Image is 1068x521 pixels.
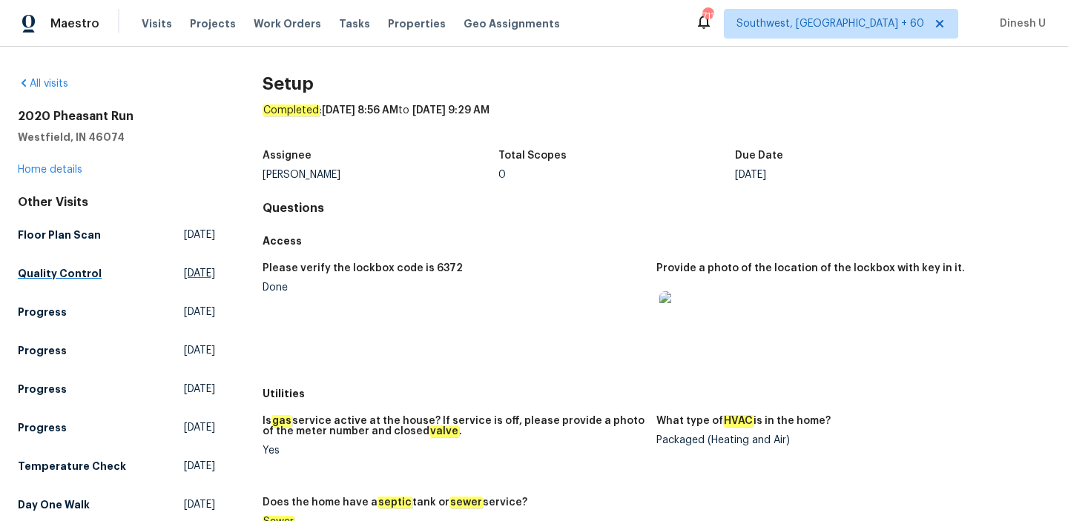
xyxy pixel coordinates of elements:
a: Home details [18,165,82,175]
span: [DATE] [184,343,215,358]
span: Visits [142,16,172,31]
div: Done [263,282,645,293]
em: gas [271,415,292,427]
h5: What type of is in the home? [656,416,831,426]
h5: Progress [18,382,67,396]
h5: Due Date [735,150,783,161]
h4: Questions [263,201,1050,216]
em: sewer [449,497,483,508]
span: [DATE] [184,497,215,512]
a: Floor Plan Scan[DATE] [18,222,215,248]
a: Temperature Check[DATE] [18,453,215,479]
a: All visits [18,79,68,89]
div: Other Visits [18,195,215,210]
h5: Temperature Check [18,459,126,474]
h5: Does the home have a tank or service? [263,497,527,508]
a: Progress[DATE] [18,376,215,402]
a: Progress[DATE] [18,414,215,441]
div: : to [263,103,1050,142]
h5: Progress [18,343,67,358]
em: valve [429,425,459,437]
span: [DATE] [184,305,215,319]
span: Projects [190,16,236,31]
h5: Please verify the lockbox code is 6372 [263,263,463,273]
h5: Quality Control [18,266,102,281]
div: [PERSON_NAME] [263,170,499,180]
span: Properties [388,16,446,31]
h5: Progress [18,305,67,319]
span: [DATE] [184,420,215,435]
span: Dinesh U [994,16,1046,31]
span: [DATE] 9:29 AM [412,105,489,116]
a: Progress[DATE] [18,299,215,325]
h5: Provide a photo of the location of the lockbox with key in it. [656,263,965,273]
div: Packaged (Heating and Air) [656,435,1038,445]
em: septic [378,497,412,508]
h5: Progress [18,420,67,435]
h5: Assignee [263,150,311,161]
h5: Is service active at the house? If service is off, please provide a photo of the meter number and... [263,416,645,437]
span: Tasks [339,19,370,29]
h5: Utilities [263,386,1050,401]
a: Day One Walk[DATE] [18,491,215,518]
span: [DATE] [184,459,215,474]
a: Quality Control[DATE] [18,260,215,287]
a: Progress[DATE] [18,337,215,364]
span: [DATE] [184,228,215,242]
span: [DATE] [184,266,215,281]
div: Yes [263,445,645,456]
div: 711 [702,9,713,24]
span: [DATE] 8:56 AM [322,105,398,116]
h5: Total Scopes [498,150,567,161]
span: Maestro [50,16,99,31]
h5: Westfield, IN 46074 [18,130,215,145]
h2: Setup [263,76,1050,91]
h5: Day One Walk [18,497,90,512]
em: Completed [263,104,320,116]
h5: Floor Plan Scan [18,228,101,242]
h5: Access [263,233,1050,248]
div: [DATE] [735,170,972,180]
span: Southwest, [GEOGRAPHIC_DATA] + 60 [736,16,924,31]
em: HVAC [723,415,754,427]
span: Work Orders [254,16,321,31]
div: 0 [498,170,735,180]
span: [DATE] [184,382,215,396]
span: Geo Assignments [464,16,560,31]
h2: 2020 Pheasant Run [18,109,215,124]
